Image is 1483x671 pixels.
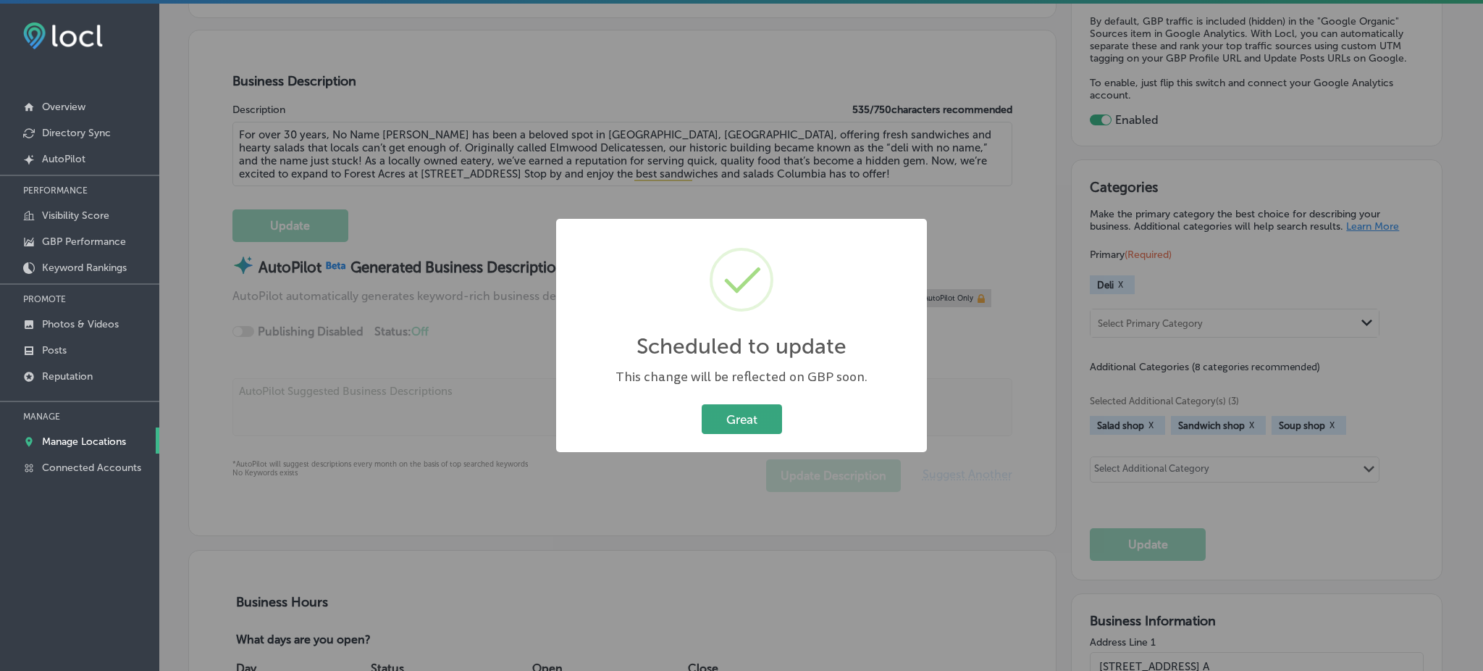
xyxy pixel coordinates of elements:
[42,370,93,383] p: Reputation
[42,462,141,474] p: Connected Accounts
[702,404,782,434] button: Great
[42,318,119,330] p: Photos & Videos
[571,368,912,386] div: This change will be reflected on GBP soon.
[42,344,67,357] p: Posts
[42,101,85,113] p: Overview
[42,262,127,274] p: Keyword Rankings
[42,153,85,165] p: AutoPilot
[42,435,126,448] p: Manage Locations
[637,333,846,359] h2: Scheduled to update
[42,209,109,222] p: Visibility Score
[23,22,103,49] img: fda3e92497d09a02dc62c9cd864e3231.png
[42,127,111,139] p: Directory Sync
[42,236,126,248] p: GBP Performance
